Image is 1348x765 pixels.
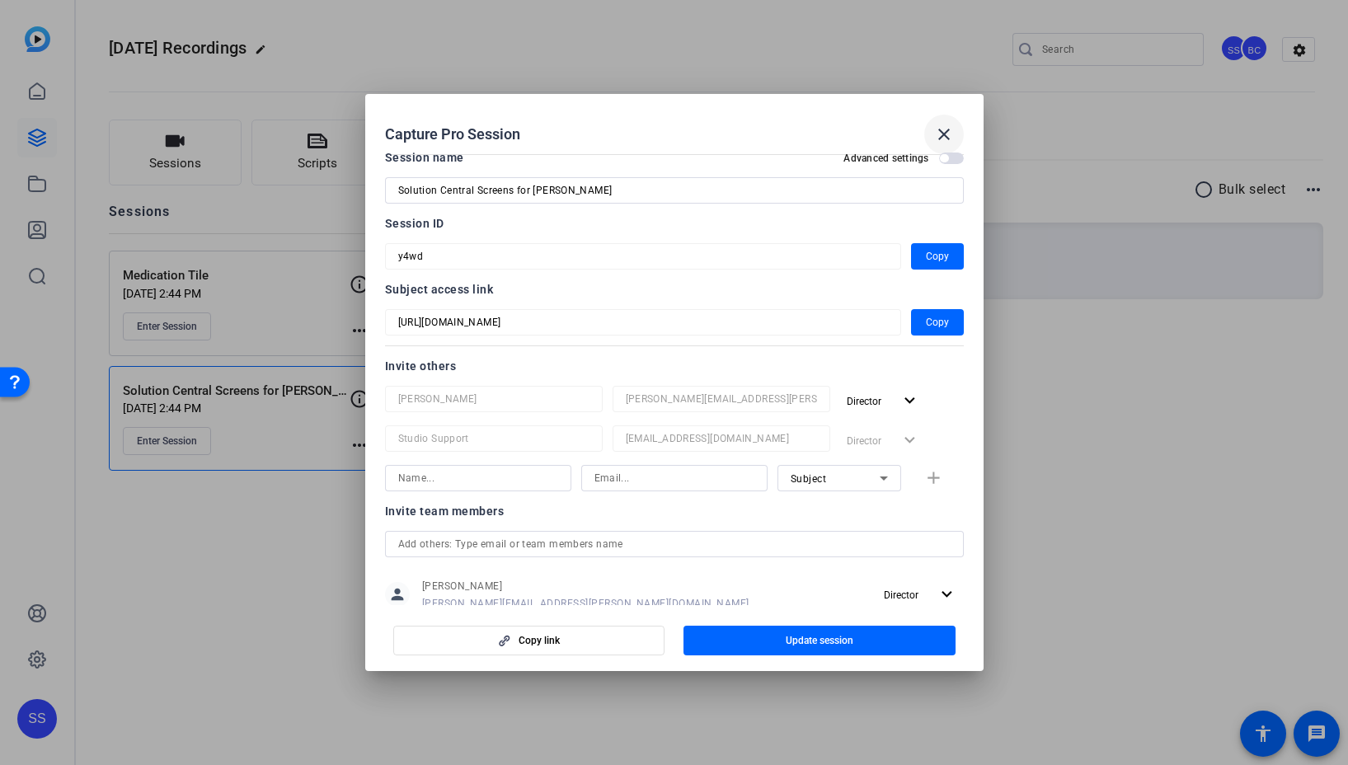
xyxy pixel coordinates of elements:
[519,634,560,647] span: Copy link
[385,279,964,299] div: Subject access link
[840,386,927,415] button: Director
[385,501,964,521] div: Invite team members
[385,148,464,167] div: Session name
[594,468,754,488] input: Email...
[926,246,949,266] span: Copy
[398,246,888,266] input: Session OTP
[911,309,964,336] button: Copy
[385,214,964,233] div: Session ID
[398,534,951,554] input: Add others: Type email or team members name
[791,473,827,485] span: Subject
[884,589,918,601] span: Director
[877,580,964,609] button: Director
[422,597,749,610] span: [PERSON_NAME][EMAIL_ADDRESS][PERSON_NAME][DOMAIN_NAME]
[398,312,888,332] input: Session OTP
[398,389,589,409] input: Name...
[626,429,817,448] input: Email...
[422,580,749,593] span: [PERSON_NAME]
[683,626,956,655] button: Update session
[626,389,817,409] input: Email...
[398,429,589,448] input: Name...
[385,582,410,607] mat-icon: person
[847,396,881,407] span: Director
[937,584,957,605] mat-icon: expand_more
[385,356,964,376] div: Invite others
[385,115,964,154] div: Capture Pro Session
[398,468,558,488] input: Name...
[786,634,853,647] span: Update session
[934,124,954,144] mat-icon: close
[899,391,920,411] mat-icon: expand_more
[911,243,964,270] button: Copy
[398,181,951,200] input: Enter Session Name
[393,626,665,655] button: Copy link
[843,152,928,165] h2: Advanced settings
[926,312,949,332] span: Copy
